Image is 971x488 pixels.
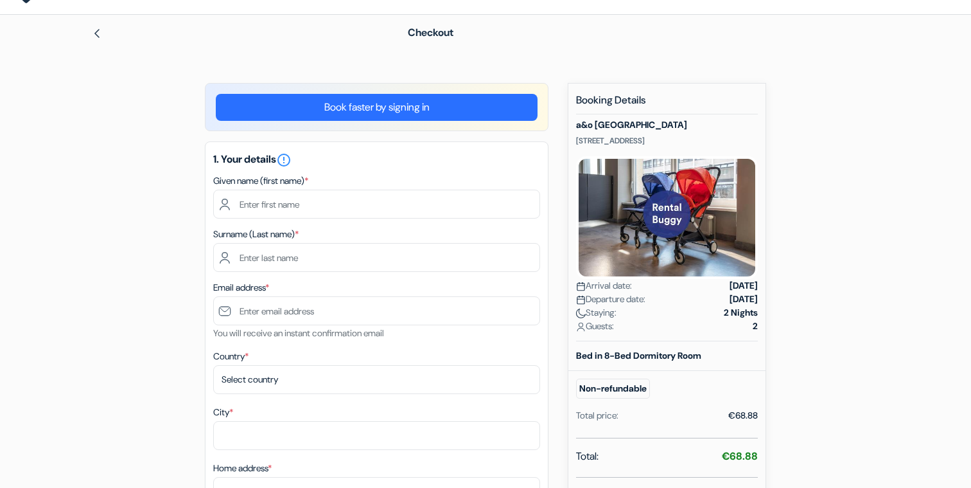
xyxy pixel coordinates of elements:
label: City [213,406,233,419]
span: Checkout [408,26,453,39]
label: Surname (Last name) [213,228,299,241]
strong: [DATE] [730,279,758,293]
img: calendar.svg [576,282,586,291]
small: You will receive an instant confirmation email [213,327,384,339]
img: moon.svg [576,309,586,318]
span: Staying: [576,306,617,320]
i: error_outline [276,152,292,168]
strong: €68.88 [722,449,758,463]
img: calendar.svg [576,295,586,305]
img: user_icon.svg [576,322,586,332]
small: Non-refundable [576,379,650,399]
strong: 2 [753,320,758,333]
span: Total: [576,449,599,464]
div: Total price: [576,409,618,422]
label: Country [213,350,249,363]
input: Enter last name [213,243,540,272]
b: Bed in 8-Bed Dormitory Room [576,350,701,361]
span: Arrival date: [576,279,632,293]
label: Email address [213,281,269,294]
h5: Booking Details [576,94,758,114]
strong: [DATE] [730,293,758,306]
label: Home address [213,462,272,475]
span: Departure date: [576,293,645,306]
p: [STREET_ADDRESS] [576,136,758,146]
a: error_outline [276,152,292,166]
strong: 2 Nights [724,306,758,320]
h5: 1. Your details [213,152,540,168]
h5: a&o [GEOGRAPHIC_DATA] [576,120,758,131]
span: Guests: [576,320,614,333]
div: €68.88 [728,409,758,422]
input: Enter first name [213,190,540,219]
img: left_arrow.svg [92,28,102,39]
a: Book faster by signing in [216,94,538,121]
input: Enter email address [213,296,540,325]
label: Given name (first name) [213,174,308,188]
